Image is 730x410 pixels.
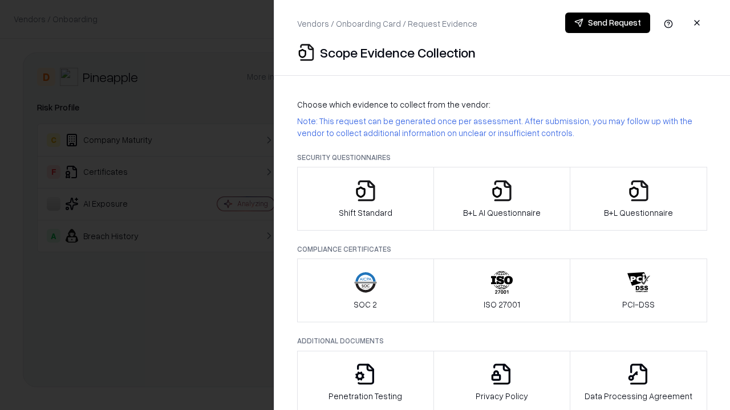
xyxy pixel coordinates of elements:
button: Shift Standard [297,167,434,231]
p: ISO 27001 [484,298,520,310]
p: B+L AI Questionnaire [463,207,541,219]
button: Send Request [565,13,650,33]
p: Scope Evidence Collection [320,43,476,61]
p: SOC 2 [354,298,377,310]
p: Choose which evidence to collect from the vendor: [297,99,707,110]
button: SOC 2 [297,259,434,322]
button: B+L Questionnaire [570,167,707,231]
p: Vendors / Onboarding Card / Request Evidence [297,18,477,30]
p: Note: This request can be generated once per assessment. After submission, you may follow up with... [297,115,707,139]
p: B+L Questionnaire [604,207,673,219]
button: ISO 27001 [433,259,571,322]
p: Security Questionnaires [297,153,707,162]
p: Penetration Testing [328,390,402,402]
p: PCI-DSS [622,298,655,310]
p: Data Processing Agreement [585,390,692,402]
button: B+L AI Questionnaire [433,167,571,231]
p: Shift Standard [339,207,392,219]
button: PCI-DSS [570,259,707,322]
p: Compliance Certificates [297,244,707,254]
p: Additional Documents [297,336,707,346]
p: Privacy Policy [476,390,528,402]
